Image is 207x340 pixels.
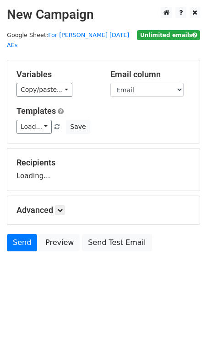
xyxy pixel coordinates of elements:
a: Preview [39,234,80,251]
a: Unlimited emails [137,32,200,38]
h5: Email column [110,69,191,80]
a: Copy/paste... [16,83,72,97]
span: Unlimited emails [137,30,200,40]
button: Save [66,120,90,134]
small: Google Sheet: [7,32,129,49]
a: Templates [16,106,56,116]
a: For [PERSON_NAME] [DATE] AEs [7,32,129,49]
a: Load... [16,120,52,134]
h5: Recipients [16,158,191,168]
a: Send [7,234,37,251]
div: Loading... [16,158,191,181]
h5: Advanced [16,205,191,215]
h2: New Campaign [7,7,200,22]
a: Send Test Email [82,234,152,251]
h5: Variables [16,69,97,80]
